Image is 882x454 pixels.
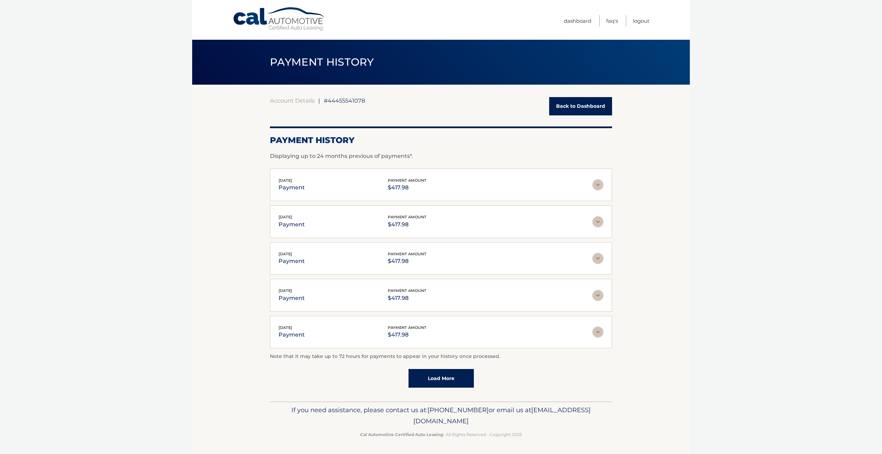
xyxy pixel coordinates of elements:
[270,152,612,160] p: Displaying up to 24 months previous of payments*.
[279,288,292,293] span: [DATE]
[279,252,292,256] span: [DATE]
[428,406,489,414] span: [PHONE_NUMBER]
[388,288,426,293] span: payment amount
[592,290,603,301] img: accordion-rest.svg
[388,330,426,340] p: $417.98
[270,97,315,104] a: Account Details
[592,327,603,338] img: accordion-rest.svg
[279,178,292,183] span: [DATE]
[388,178,426,183] span: payment amount
[318,97,320,104] span: |
[279,293,305,303] p: payment
[270,135,612,145] h2: Payment History
[388,183,426,192] p: $417.98
[274,405,608,427] p: If you need assistance, please contact us at: or email us at
[274,431,608,438] p: - All Rights Reserved - Copyright 2025
[633,15,649,27] a: Logout
[549,97,612,115] a: Back to Dashboard
[360,432,443,437] strong: Cal Automotive Certified Auto Leasing
[324,97,365,104] span: #44455541078
[233,7,326,31] a: Cal Automotive
[279,330,305,340] p: payment
[388,220,426,229] p: $417.98
[279,183,305,192] p: payment
[279,256,305,266] p: payment
[388,252,426,256] span: payment amount
[606,15,618,27] a: FAQ's
[564,15,591,27] a: Dashboard
[270,56,374,68] span: PAYMENT HISTORY
[388,325,426,330] span: payment amount
[413,406,591,425] span: [EMAIL_ADDRESS][DOMAIN_NAME]
[592,179,603,190] img: accordion-rest.svg
[409,369,474,388] a: Load More
[388,256,426,266] p: $417.98
[592,216,603,227] img: accordion-rest.svg
[270,352,612,361] p: Note that it may take up to 72 hours for payments to appear in your history once processed.
[388,215,426,219] span: payment amount
[279,215,292,219] span: [DATE]
[279,220,305,229] p: payment
[592,253,603,264] img: accordion-rest.svg
[279,325,292,330] span: [DATE]
[388,293,426,303] p: $417.98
